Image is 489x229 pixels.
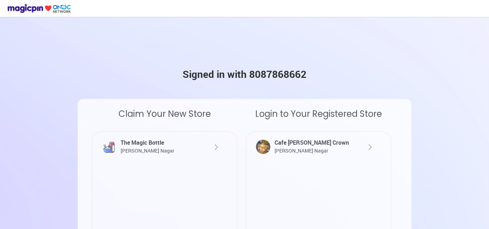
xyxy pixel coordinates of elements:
[246,108,391,120] div: Login to Your Registered Store
[366,143,374,151] img: XlYOYvQ0gw0A81AM9AMNAPNQDPQDDQDzUAz0AxsaeAhO5CPe0h6BFsAAAAASUVORK5CYII=
[275,147,328,154] span: [PERSON_NAME] Nagar
[212,143,221,151] img: XlYOYvQ0gw0A81AM9AMNAPNQDPQDDQDzUAz0AxsaeAhO5CPe0h6BFsAAAAASUVORK5CYII=
[273,139,352,155] div: Cafe [PERSON_NAME] Crown
[121,147,174,154] span: [PERSON_NAME] Nagar
[119,139,198,155] div: The Magic Bottle
[183,67,306,81] div: Signed in with 8087868662
[7,4,71,13] img: ondc-logo-new-small.8a59708e.svg
[102,140,116,154] img: 4Tfm5FcuBdp-fftZ9k5PFQH6tGHzZydxjnTERkVA3M00avNoUdj7QfV_sb3GLrQqZSW6_6f6iyFzqvrDWe8DQyQLj50
[256,140,270,154] img: t5pbPPFmcig9-gFRlEFz97A7c4EZTfkZIBX_eEM-zoJvmzY19Ygelnwg-XGngKBSSeo3D2g35bV0ENvHhBtxU915pjTrHCWHw...
[92,108,237,120] div: Claim Your New Store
